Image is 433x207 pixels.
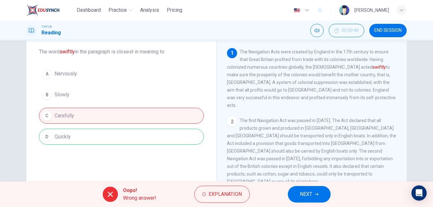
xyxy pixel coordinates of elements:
[310,24,324,37] div: Mute
[164,4,185,16] button: Pricing
[329,24,364,37] button: 00:00:46
[293,8,301,13] img: en
[123,187,156,194] span: Oops!
[300,190,312,199] span: NEXT
[227,48,237,58] div: 1
[329,24,364,37] div: Hide
[39,48,204,56] span: The word in the paragraph is closest in meaning to:
[227,49,396,108] span: The Navigation Acts were created by England in the 17th century to ensure that Great Britain prof...
[194,186,250,203] button: Explanation
[77,6,101,14] span: Dashboard
[342,28,359,33] span: 00:00:46
[74,4,103,16] button: Dashboard
[209,190,242,199] span: Explanation
[167,6,182,14] span: Pricing
[411,185,427,201] div: Open Intercom Messenger
[123,194,156,202] span: Wrong answer!
[374,28,402,33] span: END SESSION
[106,4,135,16] button: Practice
[108,6,127,14] span: Practice
[26,4,74,17] a: EduSynch logo
[42,29,61,37] h1: Reading
[369,24,407,37] button: END SESSION
[354,6,389,14] div: [PERSON_NAME]
[42,24,52,29] span: TOEFL®
[288,186,331,203] button: NEXT
[372,65,386,70] font: swiftly
[138,4,162,16] button: Analysis
[227,117,237,127] div: 2
[60,49,75,55] font: swiftly
[140,6,159,14] span: Analysis
[339,5,349,15] img: Profile picture
[26,4,60,17] img: EduSynch logo
[227,118,396,184] span: The first Navigation Act was passed in [DATE]. The Act declared that all products grown and produ...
